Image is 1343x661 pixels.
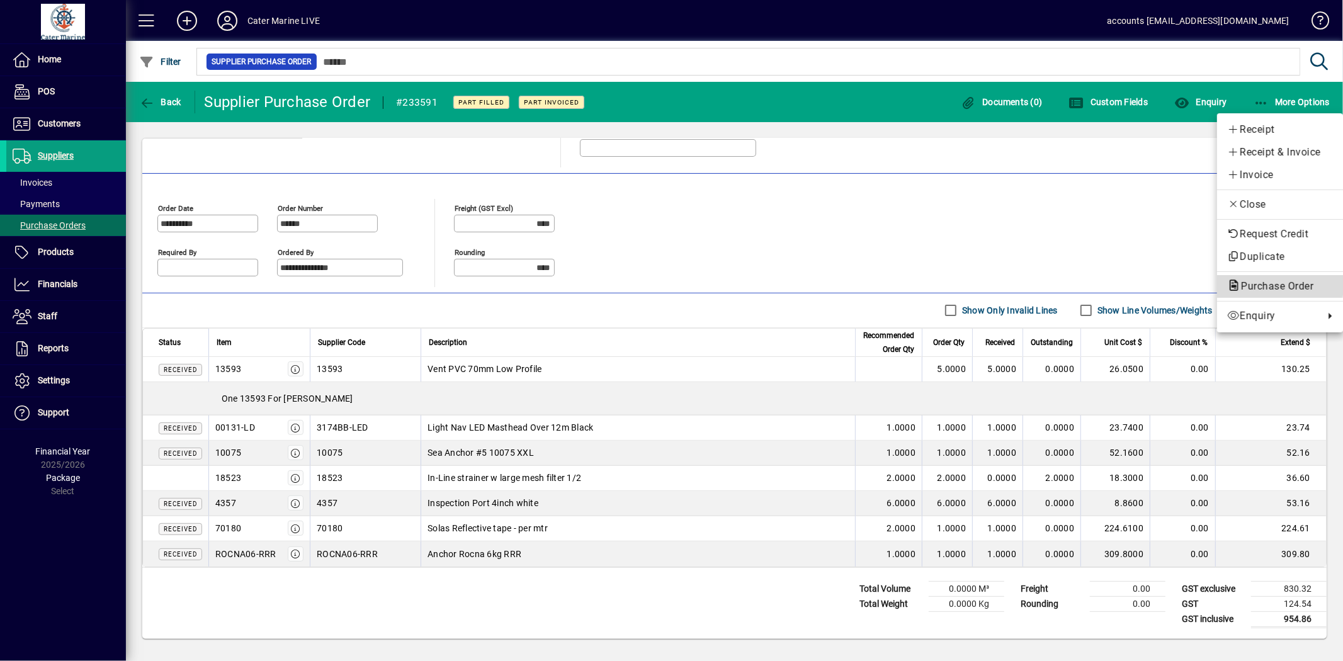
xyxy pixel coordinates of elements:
span: Duplicate [1227,249,1333,264]
span: Receipt [1227,122,1333,137]
span: Request Credit [1227,227,1333,242]
span: Purchase Order [1227,280,1320,292]
span: Receipt & Invoice [1227,145,1333,160]
span: Enquiry [1227,308,1318,324]
span: Invoice [1227,167,1333,183]
span: Close [1227,197,1333,212]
